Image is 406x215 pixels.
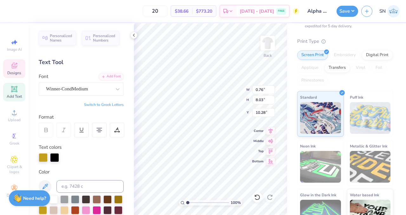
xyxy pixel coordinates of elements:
div: Rhinestones [297,76,328,85]
div: Embroidery [330,50,360,60]
span: Personalized Names [50,34,72,42]
span: Decorate [7,193,22,198]
span: Water based Ink [350,192,379,198]
label: Font [39,73,48,80]
img: Sylvie Nkole [387,5,400,17]
div: Transfers [324,63,350,73]
div: Format [39,114,124,121]
span: Personalized Numbers [93,34,115,42]
div: Add Font [99,73,124,80]
button: Save [337,6,358,17]
span: Designs [7,70,21,75]
input: e.g. 7428 c [56,180,124,193]
span: 100 % [231,200,241,205]
div: This color can be expedited for 5 day delivery. [305,17,383,29]
div: Applique [297,63,323,73]
label: Text colors [39,144,62,151]
div: Back [264,53,272,58]
span: Top [252,149,264,153]
span: Neon Ink [300,143,316,149]
span: $38.66 [175,8,188,15]
img: Neon Ink [300,151,341,183]
div: Color [39,168,124,176]
span: Clipart & logos [3,164,25,174]
span: Add Text [7,94,22,99]
span: Puff Ink [350,94,363,101]
div: Print Type [297,38,393,45]
input: – – [143,5,167,17]
span: Glow in the Dark Ink [300,192,336,198]
span: Upload [8,117,21,122]
img: Metallic & Glitter Ink [350,151,391,183]
span: Center [252,129,264,133]
div: Digital Print [362,50,393,60]
img: Back [261,37,274,49]
span: FREE [278,9,285,13]
img: Puff Ink [350,102,391,134]
input: Untitled Design [302,5,333,17]
img: Standard [300,102,341,134]
button: Switch to Greek Letters [84,102,124,107]
div: Vinyl [352,63,370,73]
span: $773.20 [196,8,212,15]
span: Metallic & Glitter Ink [350,143,387,149]
span: Standard [300,94,317,101]
span: Middle [252,139,264,143]
div: Foil [371,63,386,73]
span: SN [379,8,386,15]
div: Text Tool [39,58,124,67]
span: Bottom [252,159,264,164]
a: SN [379,5,400,17]
span: [DATE] - [DATE] [240,8,274,15]
strong: Need help? [23,195,46,201]
span: Greek [10,141,19,146]
div: Screen Print [297,50,328,60]
span: Image AI [7,47,22,52]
